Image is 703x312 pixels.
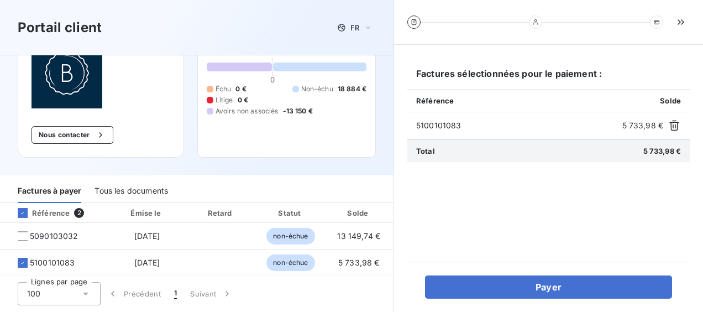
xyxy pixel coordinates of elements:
span: Total [416,147,435,155]
h6: Factures sélectionnées pour le paiement : [407,67,690,89]
span: 5 733,98 € [338,258,380,267]
button: Nous contacter [32,126,113,144]
span: 1 [174,288,177,299]
span: Référence [416,96,454,105]
div: Référence [9,208,70,218]
span: Non-échu [301,84,333,94]
button: Suivant [183,282,239,305]
span: 5100101083 [30,257,75,268]
div: Factures à payer [18,180,81,203]
button: 1 [167,282,183,305]
span: FR [350,23,359,32]
span: 5 733,98 € [622,120,664,131]
span: 0 [270,75,275,84]
span: 0 € [235,84,246,94]
span: [DATE] [134,231,160,241]
span: -13 150 € [283,106,313,116]
div: Tous les documents [95,180,168,203]
span: non-échue [266,228,314,245]
div: Émise le [111,207,183,219]
button: Précédent [101,282,167,305]
button: Payer [425,275,672,299]
span: Échu [216,84,232,94]
span: 0 € [238,95,248,105]
span: 5090103032 [30,231,78,242]
span: 13 149,74 € [337,231,380,241]
span: Litige [216,95,233,105]
span: 5100101083 [416,120,618,131]
span: 100 [27,288,40,299]
span: Solde [660,96,681,105]
span: Avoirs non associés [216,106,279,116]
span: 2 [74,208,84,218]
div: Statut [258,207,323,219]
div: Solde [327,207,390,219]
img: Company logo [32,38,102,108]
div: Retard [188,207,254,219]
span: non-échue [266,254,314,271]
span: 18 884 € [338,84,366,94]
h3: Portail client [18,18,102,38]
span: 5 733,98 € [643,147,681,155]
span: [DATE] [134,258,160,267]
